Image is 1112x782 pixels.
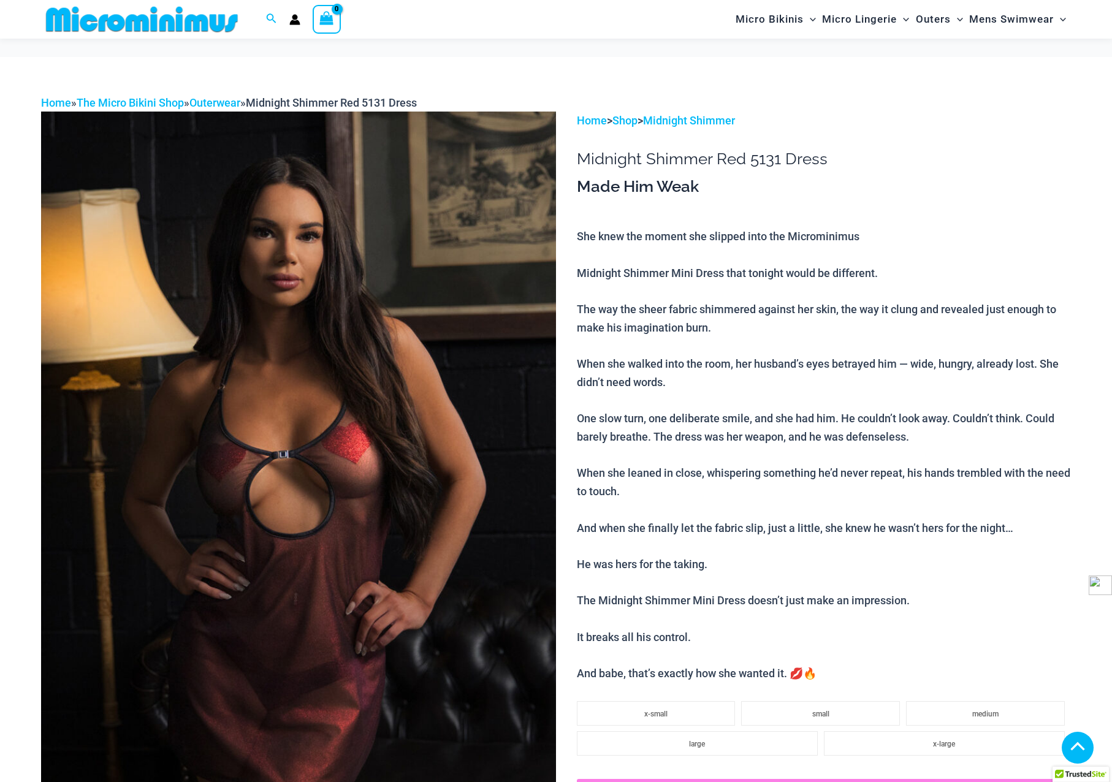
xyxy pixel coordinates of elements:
[969,4,1054,35] span: Mens Swimwear
[577,150,1071,169] h1: Midnight Shimmer Red 5131 Dress
[246,96,417,109] span: Midnight Shimmer Red 5131 Dress
[966,4,1069,35] a: Mens SwimwearMenu ToggleMenu Toggle
[313,5,341,33] a: View Shopping Cart, empty
[577,112,1071,130] p: > >
[577,177,1071,197] h3: Made Him Weak
[804,4,816,35] span: Menu Toggle
[41,96,417,109] span: » » »
[266,12,277,27] a: Search icon link
[906,701,1065,726] li: medium
[913,4,966,35] a: OutersMenu ToggleMenu Toggle
[689,740,705,748] span: large
[577,731,818,756] li: large
[577,701,736,726] li: x-small
[824,731,1065,756] li: x-large
[897,4,909,35] span: Menu Toggle
[736,4,804,35] span: Micro Bikinis
[951,4,963,35] span: Menu Toggle
[731,2,1071,37] nav: Site Navigation
[1089,575,1112,595] img: side-widget.svg
[77,96,184,109] a: The Micro Bikini Shop
[577,227,1071,683] p: She knew the moment she slipped into the Microminimus Midnight Shimmer Mini Dress that tonight wo...
[819,4,912,35] a: Micro LingerieMenu ToggleMenu Toggle
[822,4,897,35] span: Micro Lingerie
[289,14,300,25] a: Account icon link
[41,6,243,33] img: MM SHOP LOGO FLAT
[41,96,71,109] a: Home
[644,710,668,718] span: x-small
[741,701,900,726] li: small
[643,114,735,127] a: Midnight Shimmer
[933,740,955,748] span: x-large
[972,710,999,718] span: medium
[577,114,607,127] a: Home
[189,96,240,109] a: Outerwear
[916,4,951,35] span: Outers
[612,114,638,127] a: Shop
[733,4,819,35] a: Micro BikinisMenu ToggleMenu Toggle
[812,710,829,718] span: small
[1054,4,1066,35] span: Menu Toggle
